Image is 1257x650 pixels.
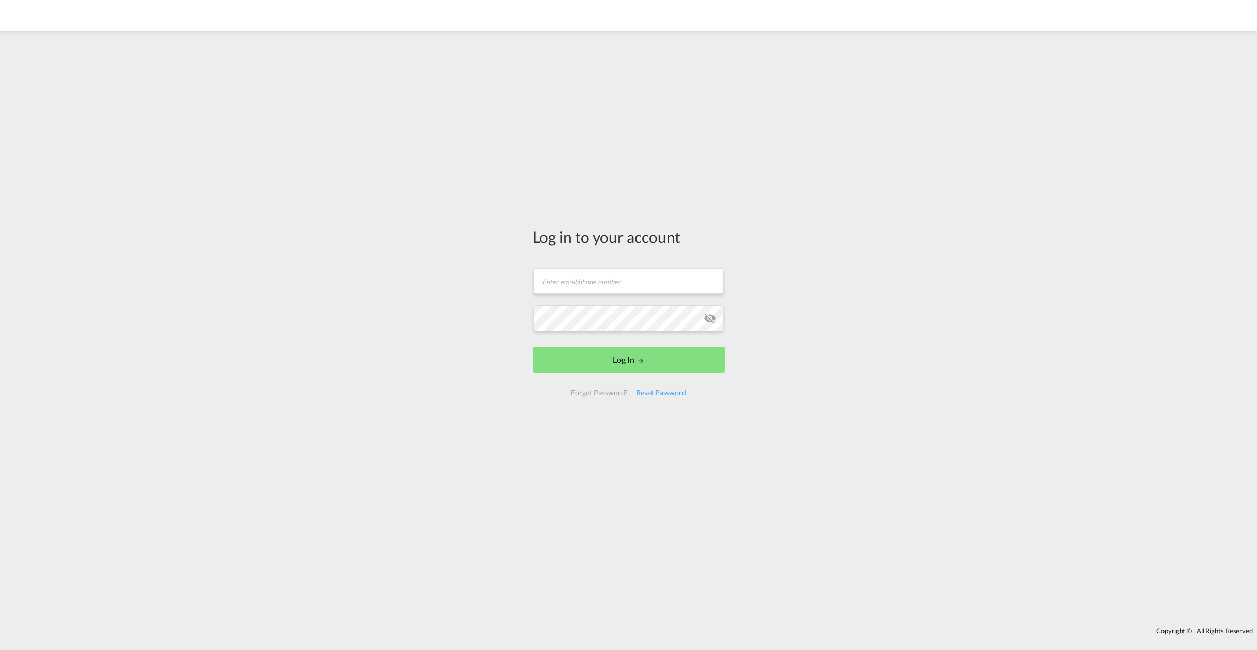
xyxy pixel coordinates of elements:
div: Log in to your account [533,226,725,247]
input: Enter email/phone number [534,268,723,294]
md-icon: icon-eye-off [704,312,716,324]
div: Reset Password [632,383,690,402]
div: Forgot Password? [567,383,632,402]
button: LOGIN [533,347,725,373]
